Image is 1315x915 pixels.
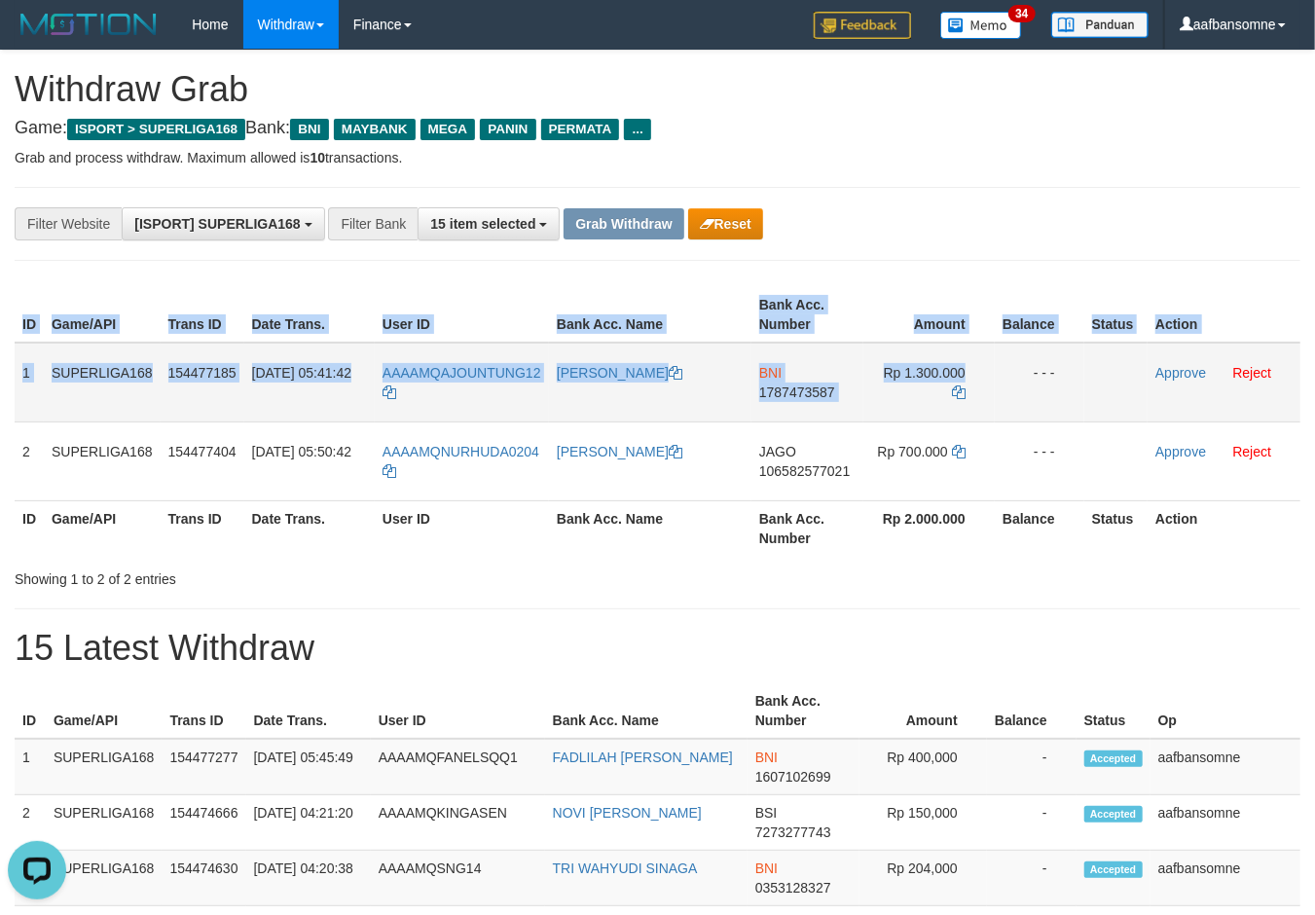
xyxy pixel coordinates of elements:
span: Accepted [1084,750,1143,767]
div: Filter Website [15,207,122,240]
th: Bank Acc. Name [549,287,751,343]
td: AAAAMQSNG14 [371,851,545,906]
a: Reject [1232,444,1271,459]
span: Copy 0353128327 to clipboard [755,880,831,896]
td: aafbansomne [1151,795,1300,851]
th: Balance [995,500,1084,556]
button: Open LiveChat chat widget [8,8,66,66]
a: [PERSON_NAME] [557,365,682,381]
td: 154477277 [162,739,245,795]
span: Accepted [1084,861,1143,878]
h4: Game: Bank: [15,119,1300,138]
th: Trans ID [162,683,245,739]
th: Bank Acc. Number [751,287,863,343]
th: Date Trans. [244,500,375,556]
button: Grab Withdraw [564,208,683,239]
span: MAYBANK [334,119,416,140]
span: 15 item selected [430,216,535,232]
th: Game/API [44,287,161,343]
th: Bank Acc. Number [748,683,859,739]
span: Rp 700.000 [878,444,948,459]
th: Balance [987,683,1077,739]
th: Game/API [44,500,161,556]
th: User ID [371,683,545,739]
td: [DATE] 04:20:38 [246,851,371,906]
a: AAAAMQNURHUDA0204 [383,444,539,479]
span: Copy 7273277743 to clipboard [755,824,831,840]
td: 1 [15,343,44,422]
td: 154474630 [162,851,245,906]
td: SUPERLIGA168 [44,421,161,500]
td: SUPERLIGA168 [44,343,161,422]
span: [DATE] 05:50:42 [252,444,351,459]
th: Balance [995,287,1084,343]
span: 154477185 [168,365,237,381]
span: [DATE] 05:41:42 [252,365,351,381]
th: Trans ID [161,287,244,343]
span: BNI [755,750,778,765]
span: PANIN [480,119,535,140]
a: Copy 1300000 to clipboard [952,384,966,400]
td: 154474666 [162,795,245,851]
td: [DATE] 04:21:20 [246,795,371,851]
th: ID [15,287,44,343]
a: AAAAMQAJOUNTUNG12 [383,365,541,400]
button: [ISPORT] SUPERLIGA168 [122,207,324,240]
td: aafbansomne [1151,851,1300,906]
th: Bank Acc. Number [751,500,863,556]
th: ID [15,683,46,739]
a: FADLILAH [PERSON_NAME] [553,750,733,765]
td: SUPERLIGA168 [46,795,163,851]
td: Rp 400,000 [859,739,987,795]
button: 15 item selected [418,207,560,240]
span: AAAAMQAJOUNTUNG12 [383,365,541,381]
a: [PERSON_NAME] [557,444,682,459]
strong: 10 [310,150,325,165]
span: AAAAMQNURHUDA0204 [383,444,539,459]
img: MOTION_logo.png [15,10,163,39]
span: Rp 1.300.000 [884,365,966,381]
th: User ID [375,500,549,556]
td: - [987,795,1077,851]
a: Copy 700000 to clipboard [952,444,966,459]
a: Approve [1155,444,1206,459]
th: Trans ID [161,500,244,556]
th: Bank Acc. Name [545,683,748,739]
th: Game/API [46,683,163,739]
th: Action [1148,287,1300,343]
img: panduan.png [1051,12,1149,38]
a: Reject [1232,365,1271,381]
td: - [987,739,1077,795]
img: Feedback.jpg [814,12,911,39]
td: 2 [15,795,46,851]
th: Status [1077,683,1151,739]
span: JAGO [759,444,796,459]
span: BNI [290,119,328,140]
td: SUPERLIGA168 [46,739,163,795]
th: Status [1084,500,1148,556]
div: Showing 1 to 2 of 2 entries [15,562,533,589]
span: BNI [755,860,778,876]
span: PERMATA [541,119,620,140]
td: 2 [15,421,44,500]
td: - - - [995,343,1084,422]
th: Status [1084,287,1148,343]
a: Approve [1155,365,1206,381]
span: Copy 106582577021 to clipboard [759,463,850,479]
p: Grab and process withdraw. Maximum allowed is transactions. [15,148,1300,167]
td: - [987,851,1077,906]
th: Bank Acc. Name [549,500,751,556]
td: Rp 204,000 [859,851,987,906]
th: ID [15,500,44,556]
th: Date Trans. [244,287,375,343]
h1: 15 Latest Withdraw [15,629,1300,668]
th: Action [1148,500,1300,556]
button: Reset [688,208,763,239]
span: 154477404 [168,444,237,459]
td: SUPERLIGA168 [46,851,163,906]
td: Rp 150,000 [859,795,987,851]
span: Accepted [1084,806,1143,823]
th: Amount [863,287,994,343]
td: aafbansomne [1151,739,1300,795]
span: Copy 1607102699 to clipboard [755,769,831,785]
